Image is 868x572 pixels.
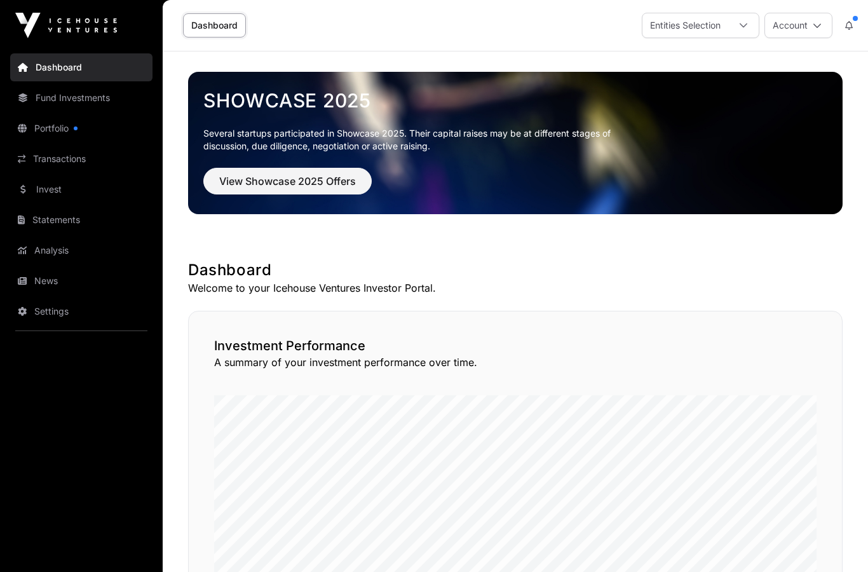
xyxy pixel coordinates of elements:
a: News [10,267,153,295]
h2: Investment Performance [214,337,817,355]
button: Account [764,13,832,38]
a: Fund Investments [10,84,153,112]
a: Transactions [10,145,153,173]
a: Invest [10,175,153,203]
p: Welcome to your Icehouse Ventures Investor Portal. [188,280,843,296]
a: View Showcase 2025 Offers [203,180,372,193]
p: A summary of your investment performance over time. [214,355,817,370]
a: Statements [10,206,153,234]
span: View Showcase 2025 Offers [219,174,356,189]
div: Entities Selection [642,13,728,37]
p: Several startups participated in Showcase 2025. Their capital raises may be at different stages o... [203,127,630,153]
a: Analysis [10,236,153,264]
a: Dashboard [10,53,153,81]
a: Portfolio [10,114,153,142]
img: Icehouse Ventures Logo [15,13,117,38]
iframe: Chat Widget [804,511,868,572]
img: Showcase 2025 [188,72,843,214]
h1: Dashboard [188,260,843,280]
button: View Showcase 2025 Offers [203,168,372,194]
a: Dashboard [183,13,246,37]
a: Settings [10,297,153,325]
a: Showcase 2025 [203,89,827,112]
